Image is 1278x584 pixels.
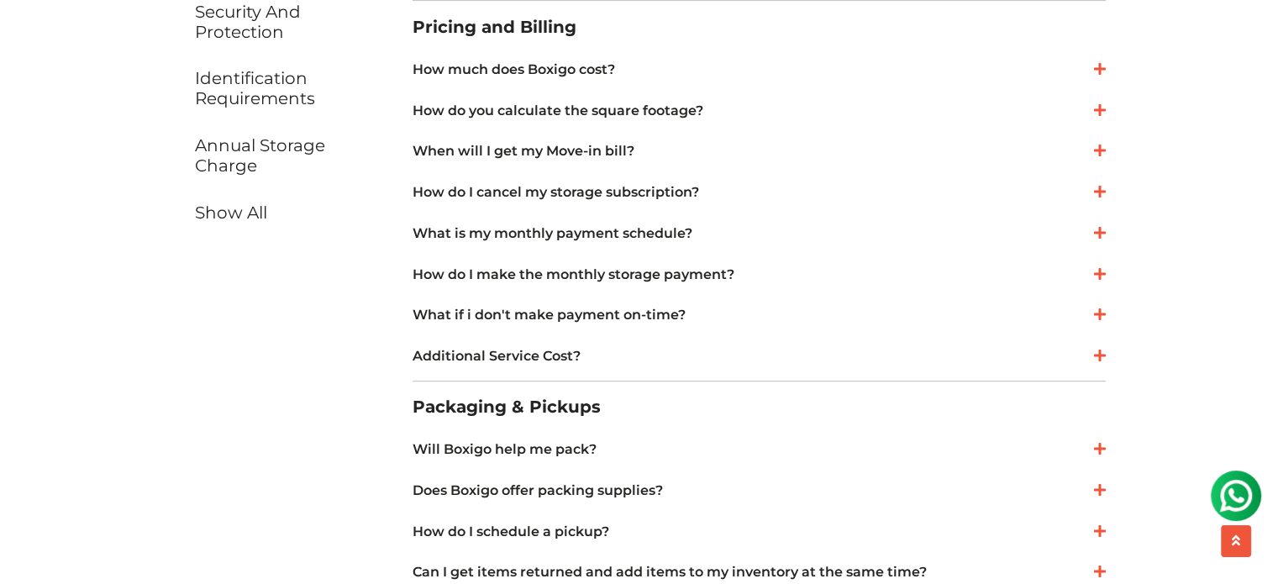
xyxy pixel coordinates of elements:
a: How much does Boxigo cost? [413,60,1106,80]
h2: Packaging & Pickups [413,388,1106,426]
a: Identification Requirements [173,58,387,118]
a: Does Boxigo offer packing supplies? [413,481,1106,501]
img: whatsapp-icon.svg [17,17,50,50]
a: Will Boxigo help me pack? [413,439,1106,460]
a: Can I get items returned and add items to my inventory at the same time? [413,562,1106,582]
a: How do you calculate the square footage? [413,101,1106,121]
a: Show all [173,192,387,233]
a: What is my monthly payment schedule? [413,224,1106,244]
a: How do I schedule a pickup? [413,522,1106,542]
a: Annual Storage Charge [173,125,387,186]
a: When will I get my Move-in bill? [413,141,1106,161]
a: What if i don't make payment on-time? [413,305,1106,325]
h2: Pricing and Billing [413,8,1106,46]
a: How do I make the monthly storage payment? [413,265,1106,285]
a: Additional Service Cost? [413,346,1106,366]
button: scroll up [1221,525,1251,557]
a: How do I cancel my storage subscription? [413,182,1106,203]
